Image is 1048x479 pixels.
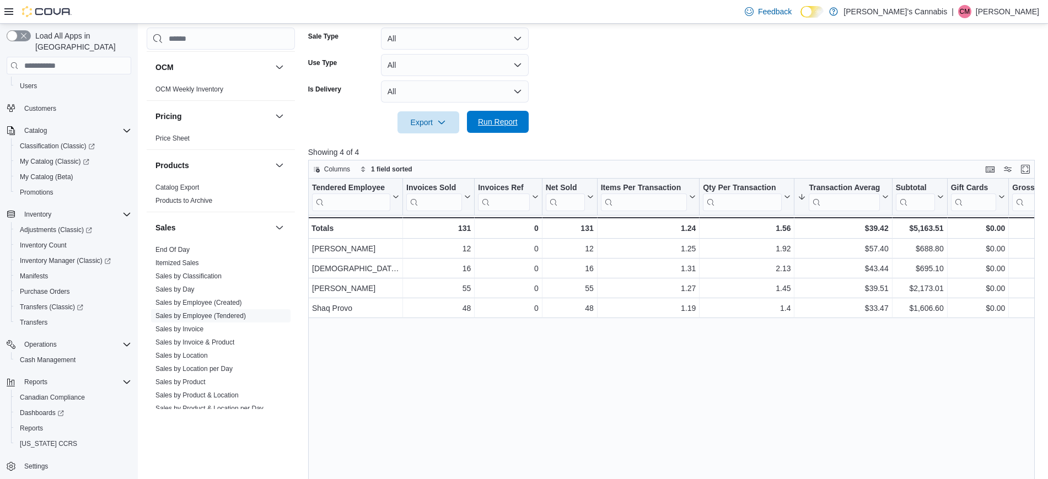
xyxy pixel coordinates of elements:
[15,316,131,329] span: Transfers
[155,378,206,386] a: Sales by Product
[950,262,1005,276] div: $0.00
[15,422,47,435] a: Reports
[155,405,264,412] a: Sales by Product & Location per Day
[15,316,52,329] a: Transfers
[15,353,80,367] a: Cash Management
[155,85,223,93] a: OCM Weekly Inventory
[155,338,234,347] span: Sales by Invoice & Product
[545,183,584,211] div: Net Sold
[11,390,136,405] button: Canadian Compliance
[312,282,399,295] div: [PERSON_NAME]
[406,183,462,211] div: Invoices Sold
[24,462,48,471] span: Settings
[958,5,971,18] div: Carlos Munoz
[798,222,888,235] div: $39.42
[24,210,51,219] span: Inventory
[20,439,77,448] span: [US_STATE] CCRS
[11,421,136,436] button: Reports
[20,225,92,234] span: Adjustments (Classic)
[478,243,538,256] div: 0
[20,318,47,327] span: Transfers
[11,284,136,299] button: Purchase Orders
[601,262,696,276] div: 1.31
[155,365,233,373] a: Sales by Location per Day
[155,259,199,267] a: Itemized Sales
[2,337,136,352] button: Operations
[843,5,947,18] p: [PERSON_NAME]'s Cannabis
[11,436,136,451] button: [US_STATE] CCRS
[155,312,246,320] a: Sales by Employee (Tendered)
[478,183,529,211] div: Invoices Ref
[312,183,399,211] button: Tendered Employee
[155,298,242,307] span: Sales by Employee (Created)
[15,422,131,435] span: Reports
[703,282,791,295] div: 1.45
[155,404,264,413] span: Sales by Product & Location per Day
[312,262,399,276] div: [DEMOGRAPHIC_DATA][PERSON_NAME]
[895,282,943,295] div: $2,173.01
[312,302,399,315] div: Shaq Provo
[545,222,593,235] div: 131
[155,285,195,294] span: Sales by Day
[406,183,471,211] button: Invoices Sold
[155,183,199,192] span: Catalog Export
[20,424,43,433] span: Reports
[404,111,453,133] span: Export
[20,408,64,417] span: Dashboards
[15,79,41,93] a: Users
[703,183,782,193] div: Qty Per Transaction
[24,104,56,113] span: Customers
[950,222,1005,235] div: $0.00
[147,181,295,212] div: Products
[15,285,131,298] span: Purchase Orders
[15,155,94,168] a: My Catalog (Classic)
[15,406,131,419] span: Dashboards
[20,188,53,197] span: Promotions
[11,154,136,169] a: My Catalog (Classic)
[155,245,190,254] span: End Of Day
[800,6,824,18] input: Dark Mode
[950,282,1005,295] div: $0.00
[20,375,131,389] span: Reports
[798,183,888,211] button: Transaction Average
[703,222,791,235] div: 1.56
[11,78,136,94] button: Users
[15,186,58,199] a: Promotions
[798,302,888,315] div: $33.47
[15,391,89,404] a: Canadian Compliance
[600,183,687,211] div: Items Per Transaction
[15,170,78,184] a: My Catalog (Beta)
[11,315,136,330] button: Transfers
[20,101,131,115] span: Customers
[20,338,61,351] button: Operations
[20,102,61,115] a: Customers
[960,5,970,18] span: CM
[273,221,286,234] button: Sales
[11,222,136,238] a: Adjustments (Classic)
[546,282,594,295] div: 55
[2,123,136,138] button: Catalog
[308,32,338,41] label: Sale Type
[15,79,131,93] span: Users
[809,183,879,211] div: Transaction Average
[155,111,181,122] h3: Pricing
[546,262,594,276] div: 16
[478,116,518,127] span: Run Report
[15,300,131,314] span: Transfers (Classic)
[15,300,88,314] a: Transfers (Classic)
[312,183,390,211] div: Tendered Employee
[155,62,174,73] h3: OCM
[155,222,271,233] button: Sales
[895,183,934,193] div: Subtotal
[381,80,529,103] button: All
[895,302,943,315] div: $1,606.60
[952,5,954,18] p: |
[406,243,471,256] div: 12
[740,1,796,23] a: Feedback
[155,62,271,73] button: OCM
[20,241,67,250] span: Inventory Count
[950,183,996,211] div: Gift Card Sales
[371,165,412,174] span: 1 field sorted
